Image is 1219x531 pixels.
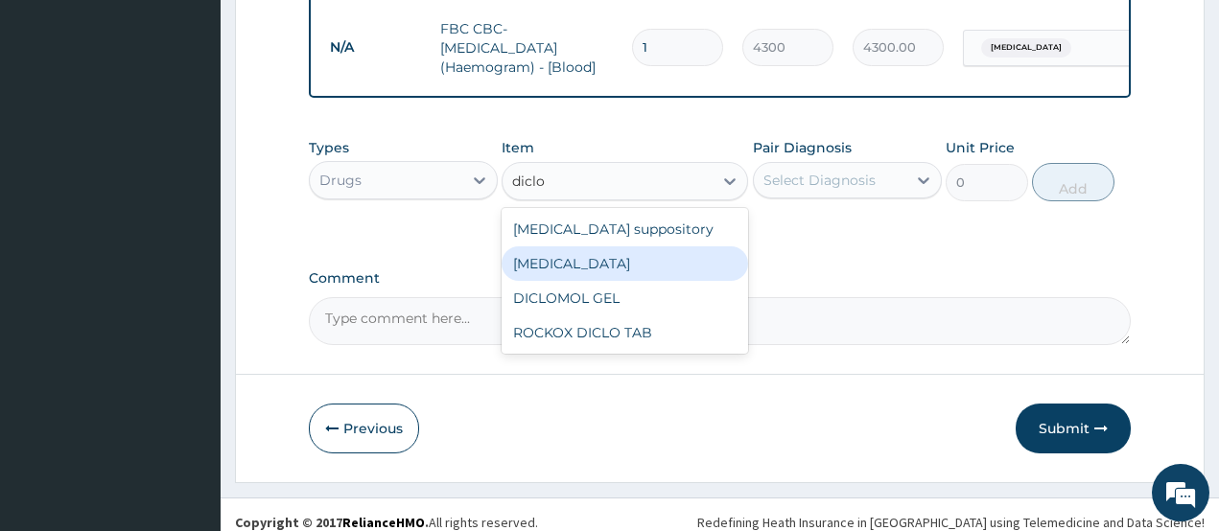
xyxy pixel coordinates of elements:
div: Select Diagnosis [763,171,876,190]
label: Types [309,140,349,156]
label: Pair Diagnosis [753,138,852,157]
div: ROCKOX DICLO TAB [502,315,748,350]
div: DICLOMOL GEL [502,281,748,315]
button: Previous [309,404,419,453]
div: [MEDICAL_DATA] [502,246,748,281]
div: Minimize live chat window [315,10,361,56]
strong: Copyright © 2017 . [235,514,429,531]
div: [MEDICAL_DATA] suppository [502,212,748,246]
button: Submit [1016,404,1131,453]
textarea: Type your message and hit 'Enter' [10,339,365,406]
div: Drugs [319,171,362,190]
label: Comment [309,270,1132,287]
span: We're online! [111,150,265,343]
td: FBC CBC-[MEDICAL_DATA] (Haemogram) - [Blood] [431,10,622,86]
img: d_794563401_company_1708531726252_794563401 [35,96,78,144]
span: [MEDICAL_DATA] [981,38,1071,58]
label: Item [502,138,534,157]
div: Chat with us now [100,107,322,132]
label: Unit Price [946,138,1015,157]
td: N/A [320,30,431,65]
button: Add [1032,163,1114,201]
a: RelianceHMO [342,514,425,531]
